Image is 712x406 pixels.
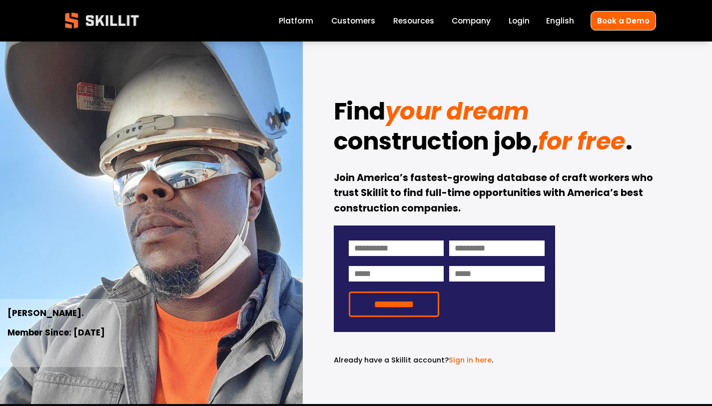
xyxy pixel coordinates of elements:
strong: . [626,124,633,158]
a: Customers [331,14,375,27]
strong: Member Since: [DATE] [7,326,105,338]
span: Resources [393,15,434,26]
img: Skillit [56,5,147,35]
a: Book a Demo [591,11,656,30]
a: Company [452,14,491,27]
em: your dream [385,94,529,128]
span: Already have a Skillit account? [334,355,449,365]
div: language picker [546,14,574,27]
span: English [546,15,574,26]
a: folder dropdown [393,14,434,27]
strong: Join America’s fastest-growing database of craft workers who trust Skillit to find full-time oppo... [334,171,655,215]
strong: Find [334,94,385,128]
strong: [PERSON_NAME]. [7,307,84,319]
em: for free [538,124,625,158]
p: . [334,354,555,366]
a: Login [509,14,530,27]
strong: construction job, [334,124,539,158]
a: Platform [279,14,313,27]
a: Sign in here [449,355,492,365]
